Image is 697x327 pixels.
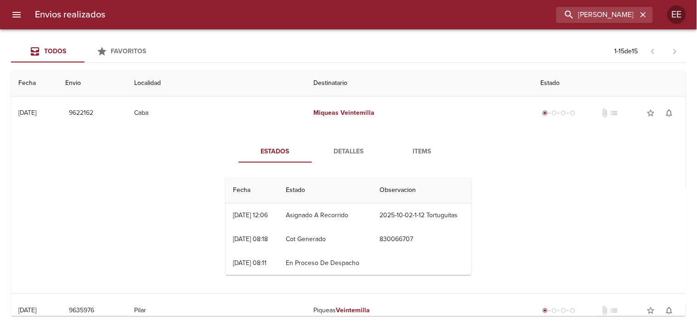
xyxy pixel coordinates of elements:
[278,227,373,251] td: Cot Generado
[18,109,36,117] div: [DATE]
[533,70,686,96] th: Estado
[540,306,577,315] div: Generado
[11,40,158,62] div: Tabs Envios
[646,306,656,315] span: star_border
[313,109,339,117] em: Miqueas
[127,96,306,130] td: Caba
[317,146,380,158] span: Detalles
[278,177,373,203] th: Estado
[668,6,686,24] div: Abrir información de usuario
[65,302,98,319] button: 9635976
[306,70,533,96] th: Destinatario
[340,109,374,117] em: Veintemilla
[336,306,370,314] em: Veintemilla
[664,40,686,62] span: Pagina siguiente
[615,47,638,56] p: 1 - 15 de 15
[551,308,557,313] span: radio_button_unchecked
[233,259,266,267] div: [DATE] 08:11
[391,146,453,158] span: Items
[306,294,533,327] td: Piqueas
[65,105,97,122] button: 9622162
[542,110,548,116] span: radio_button_checked
[540,108,577,118] div: Generado
[11,70,58,96] th: Fecha
[551,110,557,116] span: radio_button_unchecked
[556,7,637,23] input: buscar
[238,141,459,163] div: Tabs detalle de guia
[373,203,471,227] td: 2025-10-02-1-12 Tortuguitas
[610,306,619,315] span: No tiene pedido asociado
[668,6,686,24] div: EE
[18,306,36,314] div: [DATE]
[127,70,306,96] th: Localidad
[660,301,679,320] button: Activar notificaciones
[542,308,548,313] span: radio_button_checked
[373,177,471,203] th: Observacion
[642,46,664,56] span: Pagina anterior
[69,305,94,316] span: 9635976
[226,177,278,203] th: Fecha
[646,108,656,118] span: star_border
[665,306,674,315] span: notifications_none
[233,235,268,243] div: [DATE] 08:18
[642,301,660,320] button: Agregar a favoritos
[278,251,373,275] td: En Proceso De Despacho
[561,308,566,313] span: radio_button_unchecked
[601,306,610,315] span: No tiene documentos adjuntos
[244,146,306,158] span: Estados
[6,4,28,26] button: menu
[570,110,575,116] span: radio_button_unchecked
[570,308,575,313] span: radio_button_unchecked
[127,294,306,327] td: Pilar
[58,70,127,96] th: Envio
[561,110,566,116] span: radio_button_unchecked
[278,203,373,227] td: Asignado A Recorrido
[642,104,660,122] button: Agregar a favoritos
[601,108,610,118] span: No tiene documentos adjuntos
[373,227,471,251] td: 830066707
[35,7,105,22] h6: Envios realizados
[660,104,679,122] button: Activar notificaciones
[226,177,471,275] table: Tabla de seguimiento
[665,108,674,118] span: notifications_none
[69,107,93,119] span: 9622162
[610,108,619,118] span: No tiene pedido asociado
[111,47,147,55] span: Favoritos
[44,47,66,55] span: Todos
[233,211,268,219] div: [DATE] 12:06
